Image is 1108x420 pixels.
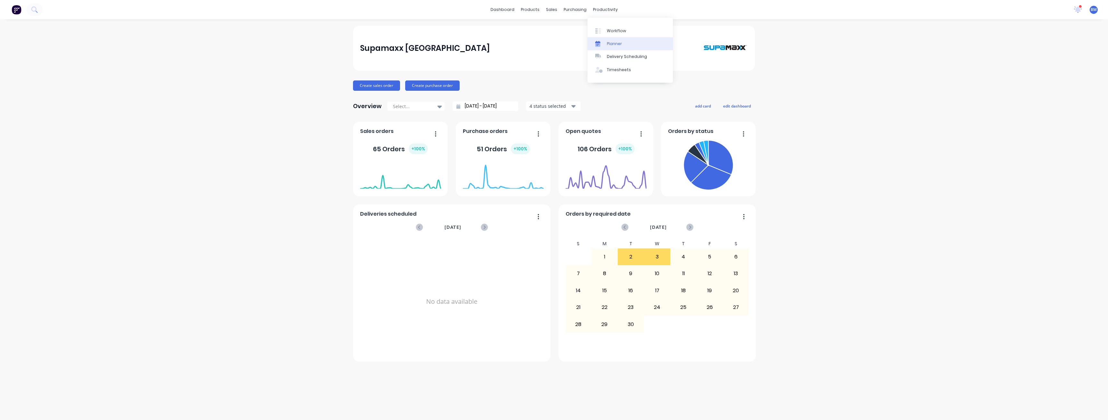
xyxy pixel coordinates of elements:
[409,144,428,154] div: + 100 %
[650,224,667,231] span: [DATE]
[1091,7,1097,13] span: BM
[671,249,696,265] div: 4
[618,299,644,315] div: 23
[644,266,670,282] div: 10
[607,67,631,73] div: Timesheets
[644,299,670,315] div: 24
[719,102,755,110] button: edit dashboard
[373,144,428,154] div: 65 Orders
[487,5,518,14] a: dashboard
[618,316,644,332] div: 30
[697,283,722,299] div: 19
[671,299,696,315] div: 25
[644,239,670,248] div: W
[670,239,697,248] div: T
[477,144,530,154] div: 51 Orders
[592,283,617,299] div: 15
[566,283,591,299] div: 14
[560,5,590,14] div: purchasing
[592,299,617,315] div: 22
[530,103,570,109] div: 4 status selected
[360,239,544,364] div: No data available
[607,54,647,60] div: Delivery Scheduling
[592,316,617,332] div: 29
[587,37,673,50] a: Planner
[616,144,635,154] div: + 100 %
[723,266,749,282] div: 13
[691,102,715,110] button: add card
[723,283,749,299] div: 20
[592,266,617,282] div: 8
[511,144,530,154] div: + 100 %
[697,299,722,315] div: 26
[644,249,670,265] div: 3
[566,210,631,218] span: Orders by required date
[526,101,581,111] button: 4 status selected
[587,24,673,37] a: Workflow
[703,32,748,64] img: Supamaxx Australia
[723,249,749,265] div: 6
[543,5,560,14] div: sales
[668,127,713,135] span: Orders by status
[592,249,617,265] div: 1
[565,239,592,248] div: S
[671,266,696,282] div: 11
[671,283,696,299] div: 18
[590,5,621,14] div: productivity
[618,239,644,248] div: T
[566,127,601,135] span: Open quotes
[618,283,644,299] div: 16
[566,266,591,282] div: 7
[353,100,382,113] div: Overview
[618,249,644,265] div: 2
[723,239,749,248] div: S
[566,316,591,332] div: 28
[607,28,626,34] div: Workflow
[578,144,635,154] div: 106 Orders
[618,266,644,282] div: 9
[353,80,400,91] button: Create sales order
[723,299,749,315] div: 27
[587,50,673,63] a: Delivery Scheduling
[591,239,618,248] div: M
[360,42,490,55] div: Supamaxx [GEOGRAPHIC_DATA]
[405,80,460,91] button: Create purchase order
[518,5,543,14] div: products
[444,224,461,231] span: [DATE]
[360,127,394,135] span: Sales orders
[463,127,508,135] span: Purchase orders
[607,41,622,47] div: Planner
[697,249,722,265] div: 5
[566,299,591,315] div: 21
[697,266,722,282] div: 12
[644,283,670,299] div: 17
[696,239,723,248] div: F
[587,63,673,76] a: Timesheets
[12,5,21,14] img: Factory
